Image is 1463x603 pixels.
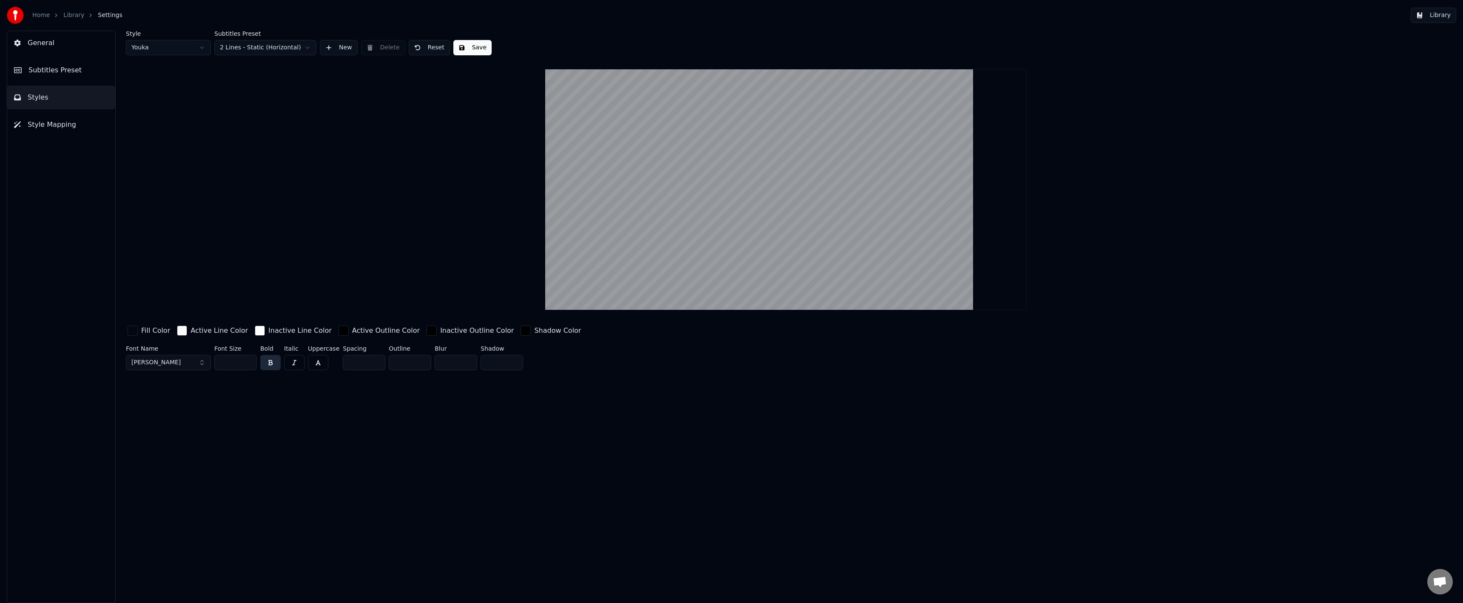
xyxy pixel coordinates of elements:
[126,346,211,352] label: Font Name
[126,31,211,37] label: Style
[1427,569,1453,594] div: Open chat
[141,326,170,336] div: Fill Color
[28,38,54,48] span: General
[131,358,181,367] span: [PERSON_NAME]
[214,31,316,37] label: Subtitles Preset
[337,324,421,337] button: Active Outline Color
[481,346,523,352] label: Shadow
[32,11,122,20] nav: breadcrumb
[7,113,115,137] button: Style Mapping
[519,324,583,337] button: Shadow Color
[409,40,450,55] button: Reset
[440,326,514,336] div: Inactive Outline Color
[126,324,172,337] button: Fill Color
[28,120,76,130] span: Style Mapping
[28,92,48,103] span: Styles
[253,324,333,337] button: Inactive Line Color
[7,31,115,55] button: General
[260,346,281,352] label: Bold
[320,40,358,55] button: New
[7,58,115,82] button: Subtitles Preset
[284,346,305,352] label: Italic
[191,326,248,336] div: Active Line Color
[98,11,122,20] span: Settings
[435,346,477,352] label: Blur
[28,65,82,75] span: Subtitles Preset
[425,324,515,337] button: Inactive Outline Color
[1411,8,1456,23] button: Library
[343,346,385,352] label: Spacing
[175,324,250,337] button: Active Line Color
[308,346,339,352] label: Uppercase
[7,86,115,109] button: Styles
[352,326,420,336] div: Active Outline Color
[7,7,24,24] img: youka
[453,40,492,55] button: Save
[32,11,50,20] a: Home
[214,346,257,352] label: Font Size
[268,326,332,336] div: Inactive Line Color
[534,326,581,336] div: Shadow Color
[63,11,84,20] a: Library
[389,346,431,352] label: Outline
